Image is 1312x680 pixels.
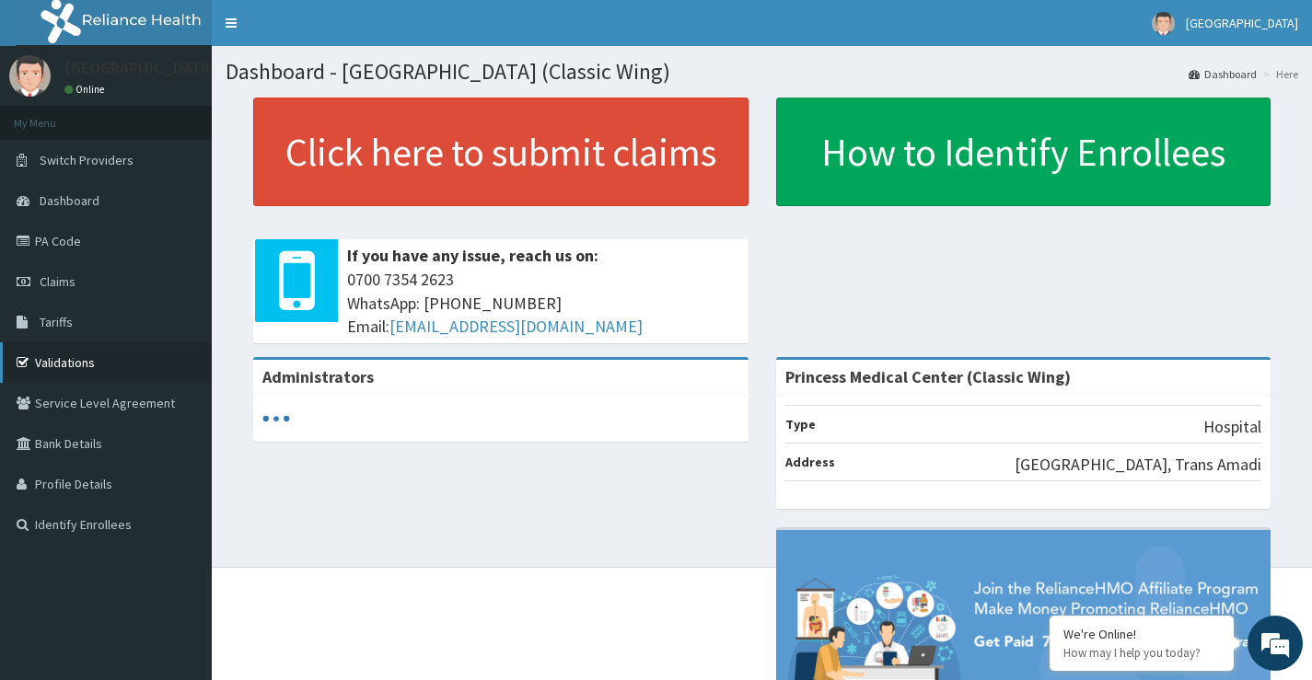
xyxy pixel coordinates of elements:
a: Click here to submit claims [253,98,749,206]
p: Hospital [1203,415,1261,439]
a: [EMAIL_ADDRESS][DOMAIN_NAME] [389,316,643,337]
b: Administrators [262,366,374,387]
span: Tariffs [40,314,73,330]
span: Switch Providers [40,152,134,168]
svg: audio-loading [262,405,290,432]
b: If you have any issue, reach us on: [347,245,598,266]
div: We're Online! [1063,626,1220,642]
p: [GEOGRAPHIC_DATA] [64,60,216,76]
img: User Image [1152,12,1175,35]
span: Dashboard [40,192,99,209]
p: [GEOGRAPHIC_DATA], Trans Amadi [1015,453,1261,477]
span: Claims [40,273,75,290]
b: Address [785,454,835,470]
p: How may I help you today? [1063,645,1220,661]
span: [GEOGRAPHIC_DATA] [1186,15,1298,31]
h1: Dashboard - [GEOGRAPHIC_DATA] (Classic Wing) [226,60,1298,84]
img: User Image [9,55,51,97]
a: How to Identify Enrollees [776,98,1271,206]
a: Dashboard [1189,66,1257,82]
b: Type [785,416,816,432]
strong: Princess Medical Center (Classic Wing) [785,366,1071,387]
li: Here [1259,66,1298,82]
a: Online [64,83,109,96]
span: 0700 7354 2623 WhatsApp: [PHONE_NUMBER] Email: [347,268,739,339]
